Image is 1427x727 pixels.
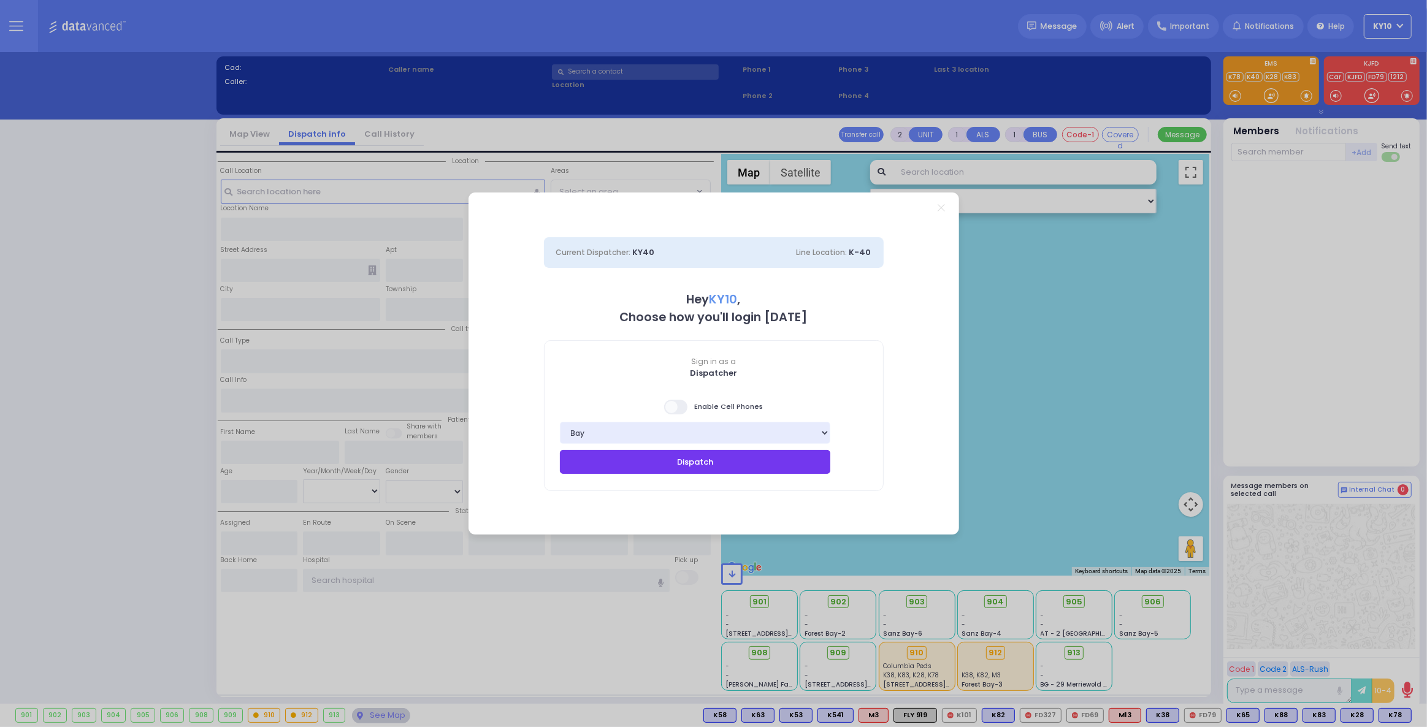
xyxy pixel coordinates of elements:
[633,246,655,258] span: KY40
[938,204,944,211] a: Close
[556,247,631,257] span: Current Dispatcher:
[690,367,737,379] b: Dispatcher
[560,450,831,473] button: Dispatch
[687,291,741,308] b: Hey ,
[620,309,808,325] b: Choose how you'll login [DATE]
[545,356,883,367] span: Sign in as a
[664,398,763,416] span: Enable Cell Phones
[710,291,738,308] span: KY10
[797,247,847,257] span: Line Location:
[849,246,871,258] span: K-40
